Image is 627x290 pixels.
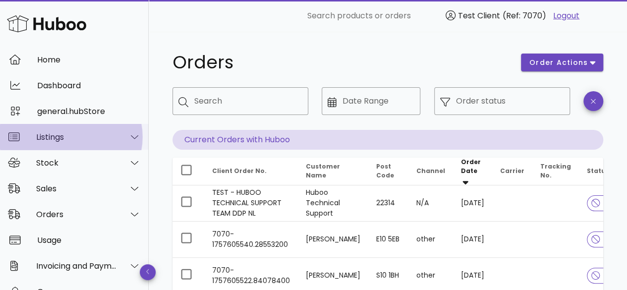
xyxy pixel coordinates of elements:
[500,167,524,175] span: Carrier
[416,167,445,175] span: Channel
[408,158,453,185] th: Channel
[298,222,368,258] td: [PERSON_NAME]
[408,185,453,222] td: N/A
[453,158,492,185] th: Order Date: Sorted descending. Activate to remove sorting.
[204,158,298,185] th: Client Order No.
[368,222,408,258] td: E10 5EB
[204,185,298,222] td: TEST - HUBOO TECHNICAL SUPPORT TEAM DDP NL
[212,167,267,175] span: Client Order No.
[492,158,532,185] th: Carrier
[37,81,141,90] div: Dashboard
[453,185,492,222] td: [DATE]
[540,162,571,179] span: Tracking No.
[503,10,546,21] span: (Ref: 7070)
[7,13,86,34] img: Huboo Logo
[521,54,603,71] button: order actions
[306,162,340,179] span: Customer Name
[529,58,588,68] span: order actions
[37,107,141,116] div: general.hubStore
[36,158,117,168] div: Stock
[453,222,492,258] td: [DATE]
[298,158,368,185] th: Customer Name
[408,222,453,258] td: other
[587,167,617,175] span: Status
[368,158,408,185] th: Post Code
[368,185,408,222] td: 22314
[553,10,579,22] a: Logout
[204,222,298,258] td: 7070-1757605540.28553200
[461,158,481,175] span: Order Date
[172,130,603,150] p: Current Orders with Huboo
[37,235,141,245] div: Usage
[458,10,500,21] span: Test Client
[37,55,141,64] div: Home
[298,185,368,222] td: Huboo Technical Support
[36,210,117,219] div: Orders
[376,162,394,179] span: Post Code
[36,132,117,142] div: Listings
[172,54,509,71] h1: Orders
[36,261,117,271] div: Invoicing and Payments
[36,184,117,193] div: Sales
[532,158,579,185] th: Tracking No.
